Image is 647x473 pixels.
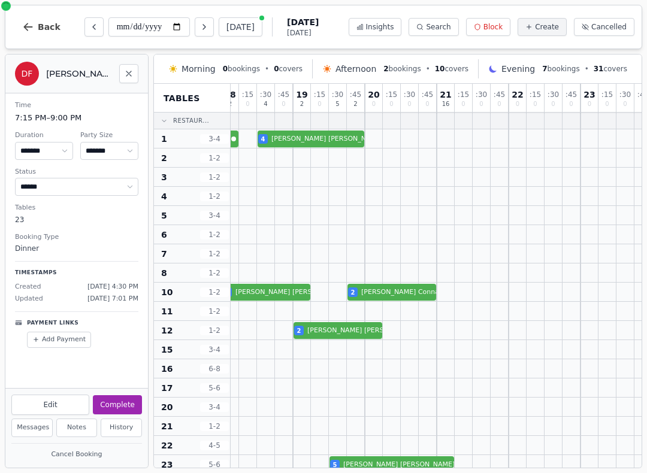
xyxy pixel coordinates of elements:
span: 0 [389,101,393,107]
span: 12 [161,325,173,336]
button: Previous day [84,17,104,37]
span: 0 [605,101,609,107]
span: 6 [161,229,167,241]
span: 0 [569,101,573,107]
span: 5 [161,210,167,222]
dd: Dinner [15,243,138,254]
p: Timestamps [15,269,138,277]
span: [PERSON_NAME] Connal [361,287,441,298]
div: DF [15,62,39,86]
span: 20 [161,401,173,413]
span: 0 [425,101,429,107]
span: : 45 [278,91,289,98]
span: 1 - 2 [200,268,229,278]
dt: Status [15,167,138,177]
span: [PERSON_NAME] [PERSON_NAME] [235,287,347,298]
span: Created [15,282,41,292]
span: • [426,64,430,74]
span: : 30 [476,91,487,98]
span: 19 [296,90,307,99]
span: : 45 [566,91,577,98]
span: Evening [501,63,535,75]
span: [DATE] [287,16,319,28]
span: : 30 [619,91,631,98]
span: 8 [161,267,167,279]
span: 1 - 2 [200,326,229,335]
span: covers [594,64,627,74]
span: 5 - 6 [200,460,229,469]
button: Cancelled [574,18,634,36]
span: 2 [351,288,355,297]
span: : 45 [350,91,361,98]
span: 1 - 2 [200,172,229,182]
span: : 15 [314,91,325,98]
button: Next day [195,17,214,37]
dt: Duration [15,131,73,141]
span: 0 [223,65,228,73]
dt: Tables [15,203,138,213]
span: [PERSON_NAME] [PERSON_NAME] [343,460,455,470]
span: covers [435,64,468,74]
span: Afternoon [335,63,376,75]
span: : 30 [548,91,559,98]
span: 1 - 2 [200,192,229,201]
span: [PERSON_NAME] [PERSON_NAME] [307,326,419,336]
span: 4 [161,190,167,202]
span: 17 [161,382,173,394]
span: 10 [161,286,173,298]
span: Insights [366,22,394,32]
span: 0 [516,101,519,107]
span: 0 [407,101,411,107]
button: Messages [11,419,53,437]
span: : 15 [242,91,253,98]
span: 0 [533,101,537,107]
span: : 15 [458,91,469,98]
span: Search [426,22,451,32]
span: 22 [161,439,173,451]
span: 0 [274,65,279,73]
span: 1 - 2 [200,153,229,163]
span: Morning [182,63,216,75]
span: bookings [542,64,579,74]
span: : 15 [530,91,541,98]
button: Back [13,13,70,41]
button: Close [119,64,138,83]
span: 1 - 2 [200,422,229,431]
span: 0 [318,101,321,107]
button: Add Payment [27,332,91,348]
span: : 30 [332,91,343,98]
button: History [101,419,142,437]
span: : 45 [494,91,505,98]
button: Cancel Booking [11,447,142,462]
span: 4 [261,135,265,144]
button: Search [409,18,458,36]
span: 0 [479,101,483,107]
span: 0 [246,101,249,107]
span: 4 [264,101,267,107]
dt: Time [15,101,138,111]
span: 1 - 2 [200,307,229,316]
span: 1 - 2 [200,230,229,239]
span: 0 [372,101,376,107]
span: : 15 [601,91,613,98]
p: Payment Links [27,319,78,328]
span: 16 [161,363,173,375]
span: 3 - 4 [200,402,229,412]
span: 2 [297,326,301,335]
span: : 45 [422,91,433,98]
dd: 7:15 PM – 9:00 PM [15,112,138,124]
span: Create [535,22,559,32]
span: 0 [623,101,627,107]
span: 31 [594,65,604,73]
span: 23 [583,90,595,99]
span: 1 - 2 [200,249,229,259]
span: 4 - 5 [200,441,229,450]
span: 11 [161,305,173,317]
span: 10 [435,65,445,73]
span: 20 [368,90,379,99]
button: Edit [11,395,89,415]
span: 0 [461,101,465,107]
button: Insights [349,18,402,36]
span: : 30 [260,91,271,98]
span: Back [38,23,61,31]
